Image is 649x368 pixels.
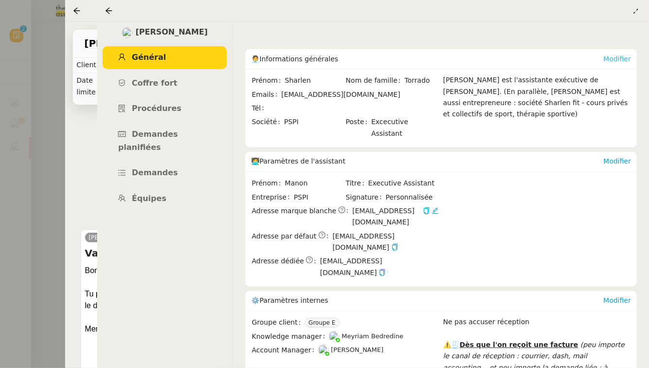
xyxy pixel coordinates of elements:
[132,168,178,177] span: Demandes
[252,75,285,86] span: Prénom
[443,316,631,328] div: Ne pas accuser réception
[118,129,178,152] span: Demandes planifiées
[305,318,339,328] nz-tag: Groupe E
[85,38,286,48] span: [PERSON_NAME] et signer le congé de [PERSON_NAME]
[346,192,386,203] span: Signature
[331,346,383,353] span: [PERSON_NAME]
[368,178,439,189] span: Executive Assistant
[102,72,227,95] a: Coffre fort
[281,91,400,98] span: [EMAIL_ADDRESS][DOMAIN_NAME]
[252,192,293,203] span: Entreprise
[603,296,631,304] a: Modifier
[443,74,631,141] div: [PERSON_NAME] est l'assistante exécutive de [PERSON_NAME]. (En parallèle, [PERSON_NAME] est aussi...
[85,246,344,260] h4: Validation du congé
[252,103,268,114] span: Tél
[329,331,340,342] img: users%2FaellJyylmXSg4jqeVbanehhyYJm1%2Favatar%2Fprofile-pic%20(4).png
[318,345,329,355] img: users%2FNTfmycKsCFdqp6LX6USf2FmuPJo2%2Favatar%2F16D86256-2126-4AE5-895D-3A0011377F92_1_102_o-remo...
[251,152,603,171] div: 🧑‍💻
[136,26,208,39] span: [PERSON_NAME]
[252,205,336,217] span: Adresse marque blanche
[252,317,305,328] span: Groupe client
[132,78,177,88] span: Coffre fort
[352,205,421,228] span: [EMAIL_ADDRESS][DOMAIN_NAME]
[85,233,141,242] a: [PERSON_NAME]
[252,345,318,356] span: Account Manager
[85,325,104,333] font: Merci
[333,231,439,254] span: [EMAIL_ADDRESS][DOMAIN_NAME]
[102,123,227,159] a: Demandes planifiées
[252,231,316,242] span: Adresse par défaut
[259,296,328,304] span: Paramètres internes
[73,73,108,100] td: Date limite
[102,162,227,184] a: Demandes
[386,192,433,203] span: Personnalisée
[251,49,603,69] div: 🧑‍💼
[252,178,285,189] span: Prénom
[252,116,284,128] span: Société
[405,75,439,86] span: Torrado
[603,157,631,165] a: Modifier
[294,192,345,203] span: PSPI
[252,256,304,267] span: Adresse dédiée
[132,104,181,113] span: Procédures
[259,157,345,165] span: Paramètres de l'assistant
[320,256,439,278] span: [EMAIL_ADDRESS][DOMAIN_NAME]
[252,331,329,342] span: Knowledge manager
[252,89,281,100] span: Emails
[285,178,344,189] span: Manon
[73,57,108,73] td: Client
[342,332,403,340] span: Meyriam Bedredine
[346,75,405,86] span: Nom de famille
[85,266,140,275] font: Bonjour Manon,
[460,341,578,349] u: Dès que l'on reçoit une facture
[284,116,345,128] span: PSPI
[251,291,603,311] div: ⚙️
[122,27,133,38] img: users%2FC0n4RBXzEbUC5atUgsP2qpDRH8u1%2Favatar%2F48114808-7f8b-4f9a-89ba-6a29867a11d8
[285,75,344,86] span: Sharlen
[102,97,227,120] a: Procédures
[132,194,166,203] span: Équipes
[102,46,227,69] a: Général
[259,55,338,63] span: Informations générales
[346,178,368,189] span: Titre
[603,55,631,63] a: Modifier
[346,116,372,139] span: Poste
[132,53,166,62] span: Général
[102,187,227,210] a: Équipes
[85,290,342,310] font: Tu peux valider et signer le congé de [PERSON_NAME] et le rajouter dans le dossier RH .
[371,116,439,139] span: Excecutive Assistant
